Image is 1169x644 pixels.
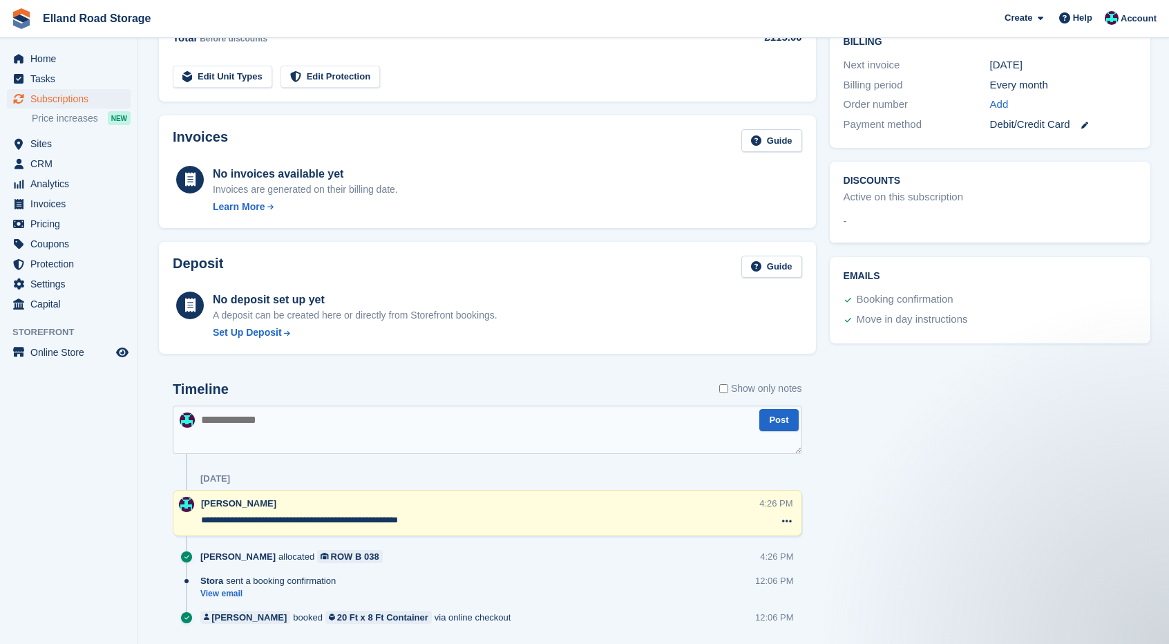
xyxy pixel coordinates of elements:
[200,611,290,624] a: [PERSON_NAME]
[30,194,113,214] span: Invoices
[200,473,230,484] div: [DATE]
[179,497,194,512] img: Scott Hullah
[213,325,282,340] div: Set Up Deposit
[30,49,113,68] span: Home
[741,256,802,278] a: Guide
[30,274,113,294] span: Settings
[755,574,794,587] div: 12:06 PM
[200,550,276,563] span: [PERSON_NAME]
[32,111,131,126] a: Price increases NEW
[30,294,113,314] span: Capital
[173,256,223,278] h2: Deposit
[7,194,131,214] a: menu
[213,308,497,323] p: A deposit can be created here or directly from Storefront bookings.
[719,381,802,396] label: Show only notes
[844,189,963,205] div: Active on this subscription
[30,343,113,362] span: Online Store
[30,234,113,254] span: Coupons
[7,134,131,153] a: menu
[844,117,990,133] div: Payment method
[200,574,343,587] div: sent a booking confirmation
[719,381,728,396] input: Show only notes
[30,154,113,173] span: CRM
[990,57,1137,73] div: [DATE]
[990,77,1137,93] div: Every month
[213,200,265,214] div: Learn More
[844,57,990,73] div: Next invoice
[844,176,1137,187] h2: Discounts
[844,77,990,93] div: Billing period
[7,343,131,362] a: menu
[331,550,379,563] div: ROW B 038
[325,611,432,624] a: 20 Ft x 8 Ft Container
[30,89,113,108] span: Subscriptions
[7,274,131,294] a: menu
[173,32,197,44] span: Total
[7,89,131,108] a: menu
[11,8,32,29] img: stora-icon-8386f47178a22dfd0bd8f6a31ec36ba5ce8667c1dd55bd0f319d3a0aa187defe.svg
[213,200,398,214] a: Learn More
[281,66,380,88] a: Edit Protection
[7,69,131,88] a: menu
[32,112,98,125] span: Price increases
[200,588,343,600] a: View email
[30,254,113,274] span: Protection
[37,7,156,30] a: Elland Road Storage
[7,49,131,68] a: menu
[173,129,228,152] h2: Invoices
[1121,12,1157,26] span: Account
[1105,11,1119,25] img: Scott Hullah
[200,550,390,563] div: allocated
[114,344,131,361] a: Preview store
[30,214,113,234] span: Pricing
[990,97,1009,113] a: Add
[200,611,517,624] div: booked via online checkout
[173,381,229,397] h2: Timeline
[1073,11,1092,25] span: Help
[1005,11,1032,25] span: Create
[759,497,792,510] div: 4:26 PM
[7,254,131,274] a: menu
[759,409,798,432] button: Post
[337,611,428,624] div: 20 Ft x 8 Ft Container
[201,498,276,509] span: [PERSON_NAME]
[12,325,137,339] span: Storefront
[760,550,793,563] div: 4:26 PM
[755,611,794,624] div: 12:06 PM
[213,166,398,182] div: No invoices available yet
[990,117,1137,133] div: Debit/Credit Card
[213,292,497,308] div: No deposit set up yet
[857,312,968,328] div: Move in day instructions
[211,611,287,624] div: [PERSON_NAME]
[741,129,802,152] a: Guide
[844,97,990,113] div: Order number
[108,111,131,125] div: NEW
[200,574,223,587] span: Stora
[844,214,847,229] span: -
[30,134,113,153] span: Sites
[30,174,113,193] span: Analytics
[180,413,195,428] img: Scott Hullah
[7,154,131,173] a: menu
[317,550,383,563] a: ROW B 038
[173,66,272,88] a: Edit Unit Types
[7,294,131,314] a: menu
[200,34,267,44] span: Before discounts
[844,34,1137,48] h2: Billing
[7,174,131,193] a: menu
[213,182,398,197] div: Invoices are generated on their billing date.
[213,325,497,340] a: Set Up Deposit
[844,271,1137,282] h2: Emails
[857,292,953,308] div: Booking confirmation
[7,234,131,254] a: menu
[30,69,113,88] span: Tasks
[7,214,131,234] a: menu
